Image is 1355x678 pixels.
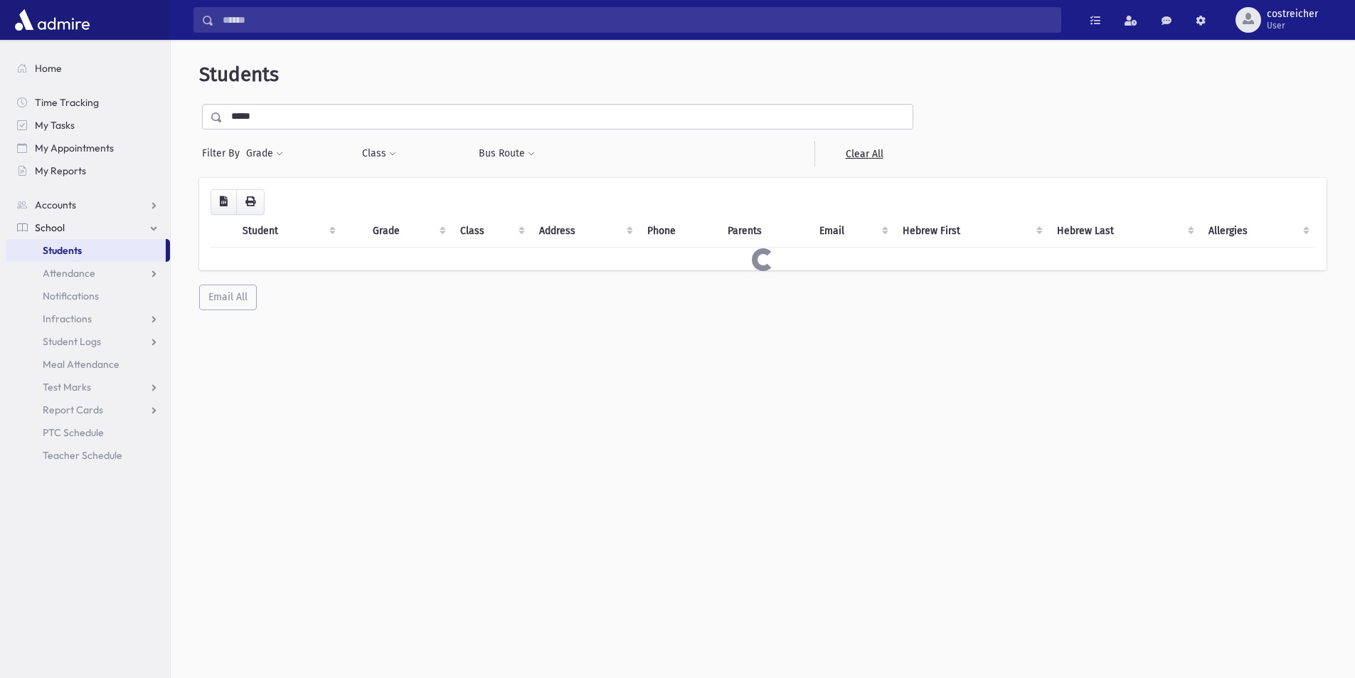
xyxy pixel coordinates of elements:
[43,290,99,302] span: Notifications
[11,6,93,34] img: AdmirePro
[6,376,170,398] a: Test Marks
[6,444,170,467] a: Teacher Schedule
[43,449,122,462] span: Teacher Schedule
[811,215,894,248] th: Email
[639,215,719,248] th: Phone
[6,285,170,307] a: Notifications
[6,159,170,182] a: My Reports
[478,141,536,166] button: Bus Route
[1200,215,1315,248] th: Allergies
[43,358,119,371] span: Meal Attendance
[214,7,1061,33] input: Search
[6,353,170,376] a: Meal Attendance
[234,215,341,248] th: Student
[199,63,279,86] span: Students
[6,307,170,330] a: Infractions
[211,189,237,215] button: CSV
[43,381,91,393] span: Test Marks
[43,244,82,257] span: Students
[719,215,811,248] th: Parents
[6,330,170,353] a: Student Logs
[35,119,75,132] span: My Tasks
[245,141,284,166] button: Grade
[6,421,170,444] a: PTC Schedule
[43,267,95,280] span: Attendance
[6,114,170,137] a: My Tasks
[35,62,62,75] span: Home
[1048,215,1201,248] th: Hebrew Last
[531,215,639,248] th: Address
[43,426,104,439] span: PTC Schedule
[814,141,913,166] a: Clear All
[6,239,166,262] a: Students
[35,164,86,177] span: My Reports
[35,198,76,211] span: Accounts
[199,285,257,310] button: Email All
[361,141,397,166] button: Class
[202,146,245,161] span: Filter By
[43,335,101,348] span: Student Logs
[236,189,265,215] button: Print
[452,215,531,248] th: Class
[1267,20,1318,31] span: User
[43,403,103,416] span: Report Cards
[6,398,170,421] a: Report Cards
[894,215,1048,248] th: Hebrew First
[6,57,170,80] a: Home
[43,312,92,325] span: Infractions
[1267,9,1318,20] span: costreicher
[35,142,114,154] span: My Appointments
[35,221,65,234] span: School
[6,194,170,216] a: Accounts
[6,137,170,159] a: My Appointments
[6,262,170,285] a: Attendance
[6,91,170,114] a: Time Tracking
[364,215,451,248] th: Grade
[6,216,170,239] a: School
[35,96,99,109] span: Time Tracking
